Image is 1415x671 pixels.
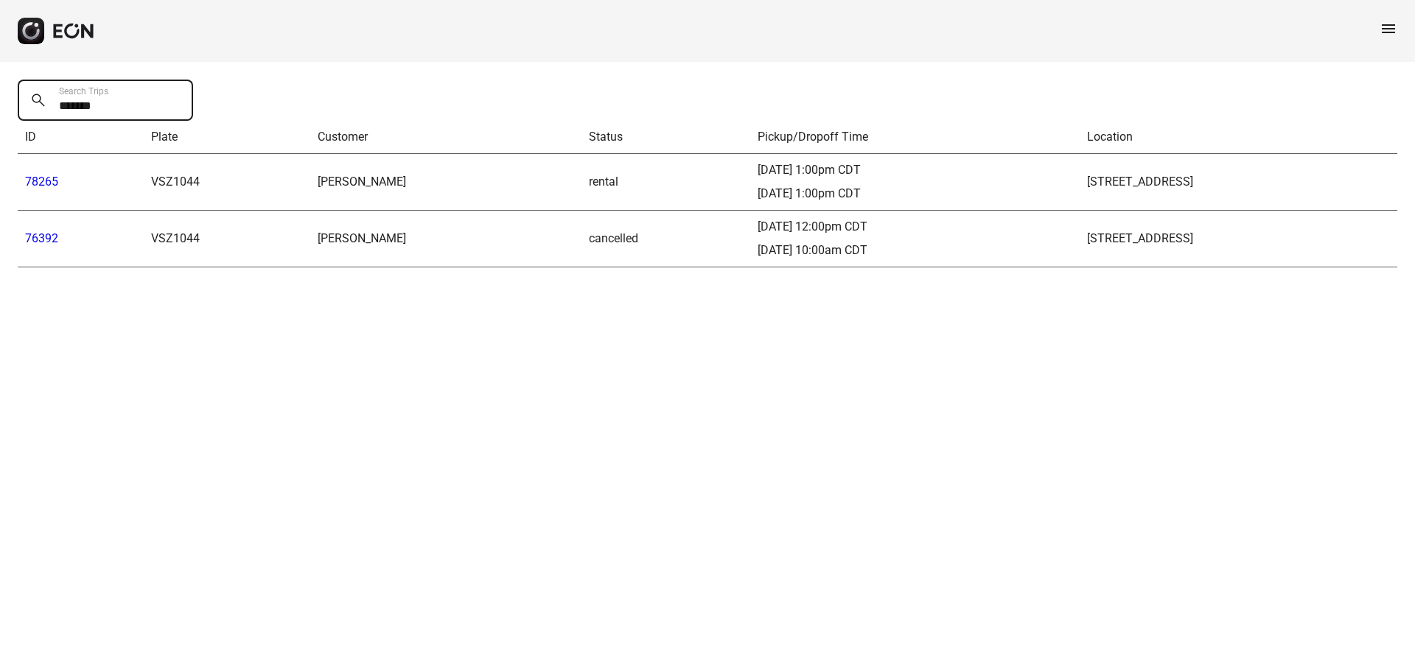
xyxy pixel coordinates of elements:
th: Location [1080,121,1397,154]
td: VSZ1044 [144,154,310,211]
td: [STREET_ADDRESS] [1080,154,1397,211]
div: [DATE] 1:00pm CDT [758,161,1072,179]
label: Search Trips [59,85,108,97]
th: ID [18,121,144,154]
th: Status [581,121,750,154]
td: VSZ1044 [144,211,310,267]
a: 78265 [25,175,58,189]
th: Plate [144,121,310,154]
div: [DATE] 10:00am CDT [758,242,1072,259]
td: [PERSON_NAME] [310,211,581,267]
td: cancelled [581,211,750,267]
th: Customer [310,121,581,154]
a: 76392 [25,231,58,245]
div: [DATE] 12:00pm CDT [758,218,1072,236]
span: menu [1380,20,1397,38]
td: [PERSON_NAME] [310,154,581,211]
th: Pickup/Dropoff Time [750,121,1080,154]
div: [DATE] 1:00pm CDT [758,185,1072,203]
td: rental [581,154,750,211]
td: [STREET_ADDRESS] [1080,211,1397,267]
